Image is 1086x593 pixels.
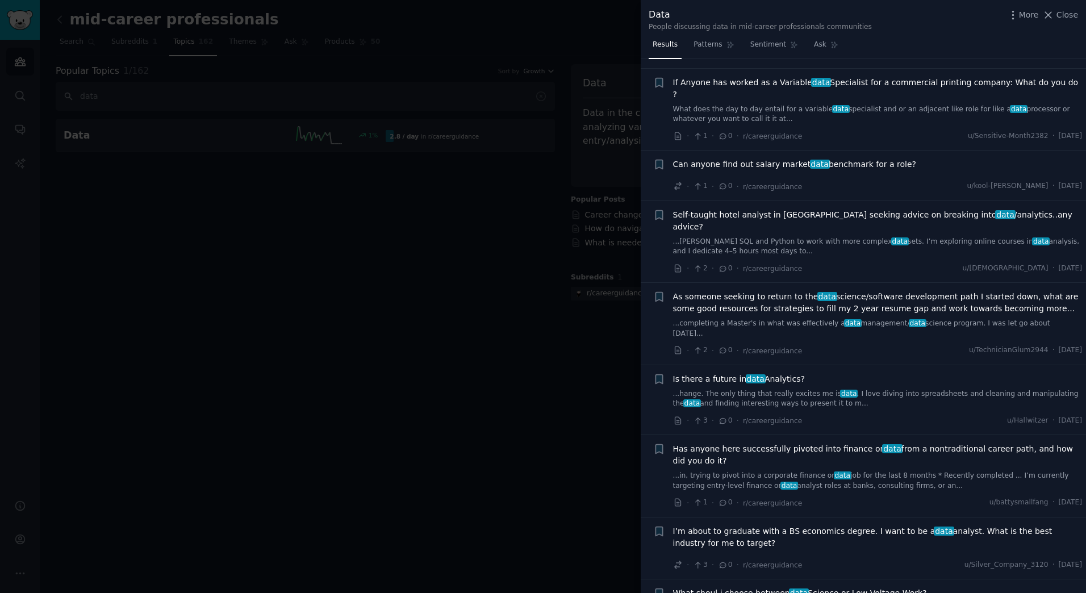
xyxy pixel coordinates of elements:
[693,181,707,191] span: 1
[1052,264,1055,274] span: ·
[1010,105,1027,113] span: data
[737,262,739,274] span: ·
[687,497,689,509] span: ·
[687,181,689,193] span: ·
[673,158,917,170] span: Can anyone find out salary market benchmark for a role?
[743,347,802,355] span: r/careerguidance
[673,319,1083,339] a: ...completing a Master's in what was effectively adatamanagement/datascience program. I was let g...
[743,132,802,140] span: r/careerguidance
[750,40,786,50] span: Sentiment
[673,373,805,385] span: Is there a future in Analytics?
[891,237,909,245] span: data
[1059,264,1082,274] span: [DATE]
[712,497,714,509] span: ·
[743,183,802,191] span: r/careerguidance
[737,497,739,509] span: ·
[718,345,732,356] span: 0
[690,36,738,59] a: Patterns
[712,415,714,427] span: ·
[712,345,714,357] span: ·
[693,416,707,426] span: 3
[673,525,1083,549] span: I’m about to graduate with a BS economics degree. I want to be a analyst. What is the best indust...
[712,130,714,142] span: ·
[718,131,732,141] span: 0
[743,265,802,273] span: r/careerguidance
[834,471,851,479] span: data
[693,560,707,570] span: 3
[718,181,732,191] span: 0
[673,443,1083,467] span: Has anyone here successfully pivoted into finance or from a nontraditional career path, and how d...
[995,210,1015,219] span: data
[693,498,707,508] span: 1
[687,559,689,571] span: ·
[653,40,678,50] span: Results
[693,131,707,141] span: 1
[814,40,826,50] span: Ask
[1059,560,1082,570] span: [DATE]
[718,416,732,426] span: 0
[673,291,1083,315] span: As someone seeking to return to the science/software development path I started down, what are so...
[718,264,732,274] span: 0
[962,264,1048,274] span: u/[DEMOGRAPHIC_DATA]
[687,345,689,357] span: ·
[1052,560,1055,570] span: ·
[694,40,722,50] span: Patterns
[1052,416,1055,426] span: ·
[817,292,837,301] span: data
[964,560,1049,570] span: u/Silver_Company_3120
[909,319,926,327] span: data
[673,389,1083,409] a: ...hange. The only thing that really excites me isdata. I love diving into spreadsheets and clean...
[810,160,830,169] span: data
[737,559,739,571] span: ·
[673,443,1083,467] a: Has anyone here successfully pivoted into finance ordatafrom a nontraditional career path, and ho...
[844,319,862,327] span: data
[882,444,902,453] span: data
[712,262,714,274] span: ·
[649,36,682,59] a: Results
[673,105,1083,124] a: What does the day to day entail for a variabledataspecialist and or an adjacent like role for lik...
[1059,181,1082,191] span: [DATE]
[1052,181,1055,191] span: ·
[673,158,917,170] a: Can anyone find out salary marketdatabenchmark for a role?
[969,345,1049,356] span: u/TechnicianGlum2944
[649,8,872,22] div: Data
[673,209,1083,233] span: Self‑taught hotel analyst in [GEOGRAPHIC_DATA] seeking advice on breaking into /analytics..any ad...
[1052,345,1055,356] span: ·
[1032,237,1050,245] span: data
[649,22,872,32] div: People discussing data in mid-career professionals communities
[712,181,714,193] span: ·
[737,415,739,427] span: ·
[746,36,802,59] a: Sentiment
[840,390,858,398] span: data
[737,130,739,142] span: ·
[687,415,689,427] span: ·
[743,561,802,569] span: r/careerguidance
[673,373,805,385] a: Is there a future indataAnalytics?
[673,209,1083,233] a: Self‑taught hotel analyst in [GEOGRAPHIC_DATA] seeking advice on breaking intodata/analytics..any...
[1059,416,1082,426] span: [DATE]
[968,131,1049,141] span: u/Sensitive-Month2382
[1042,9,1078,21] button: Close
[673,471,1083,491] a: ...in, trying to pivot into a corporate finance ordatajob for the last 8 months * Recently comple...
[737,181,739,193] span: ·
[693,264,707,274] span: 2
[693,345,707,356] span: 2
[1059,345,1082,356] span: [DATE]
[673,291,1083,315] a: As someone seeking to return to thedatascience/software development path I started down, what are...
[967,181,1049,191] span: u/kool-[PERSON_NAME]
[743,417,802,425] span: r/careerguidance
[737,345,739,357] span: ·
[1059,498,1082,508] span: [DATE]
[780,482,798,490] span: data
[712,559,714,571] span: ·
[718,498,732,508] span: 0
[832,105,850,113] span: data
[746,374,766,383] span: data
[687,262,689,274] span: ·
[673,525,1083,549] a: I’m about to graduate with a BS economics degree. I want to be adataanalyst. What is the best ind...
[683,399,701,407] span: data
[1007,416,1049,426] span: u/Hallwitzer
[1059,131,1082,141] span: [DATE]
[687,130,689,142] span: ·
[810,36,842,59] a: Ask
